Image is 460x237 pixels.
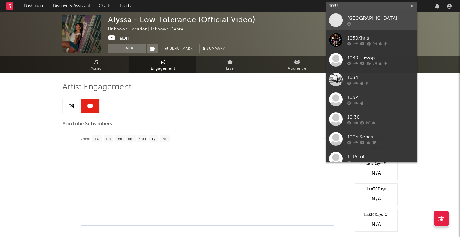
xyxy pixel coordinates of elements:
[129,56,196,73] a: Engagement
[326,70,417,89] a: 1034
[62,56,129,73] a: Music
[347,74,414,81] div: 1034
[326,109,417,129] a: 10:30
[347,54,414,61] div: 1030 Tuwop
[161,44,196,53] a: Benchmark
[347,113,414,121] div: 10:30
[326,129,417,149] a: 1005 Songs
[207,47,225,51] span: Summary
[108,15,256,24] div: Alyssa - Low Tolerance (Official Video)
[108,26,190,33] div: Unknown Location | Unknown Genre
[95,137,100,141] text: 1w
[347,153,414,160] div: 1015cutt
[151,65,175,72] span: Engagement
[199,44,228,53] button: Summary
[170,45,193,53] span: Benchmark
[326,10,417,30] a: [GEOGRAPHIC_DATA]
[81,137,90,141] text: Zoom
[62,120,112,128] span: YouTube Subscribers
[347,94,414,101] div: 1032
[162,137,166,141] text: All
[62,84,132,91] span: Artist Engagement
[119,35,130,42] button: Edit
[106,137,111,141] text: 1m
[347,34,414,42] div: 1030Xhris
[264,56,331,73] a: Audience
[326,2,417,10] input: Search for artists
[358,170,394,177] div: N/A
[196,56,264,73] a: Live
[326,30,417,50] a: 1030Xhris
[326,149,417,169] a: 1015cutt
[117,137,122,141] text: 3m
[358,221,394,228] div: N/A
[151,137,155,141] text: 1y
[358,212,394,218] div: Last 30 Days (%)
[139,137,146,141] text: YTD
[128,137,133,141] text: 6m
[358,195,394,203] div: N/A
[322,137,326,141] text: →
[326,50,417,70] a: 1030 Tuwop
[90,65,102,72] span: Music
[347,15,414,22] div: [GEOGRAPHIC_DATA]
[108,44,146,53] button: Track
[358,187,394,192] div: Last 30 Days
[288,65,306,72] span: Audience
[326,89,417,109] a: 1032
[347,133,414,141] div: 1005 Songs
[226,65,234,72] span: Live
[358,161,394,167] div: Last 7 Days (%)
